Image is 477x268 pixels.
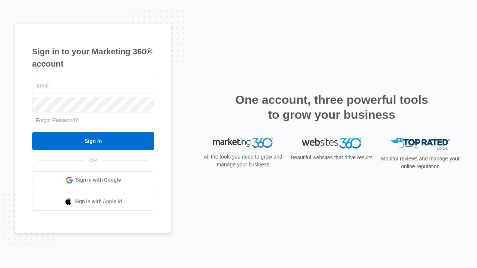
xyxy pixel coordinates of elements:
[32,193,154,211] a: Sign in with Apple Id
[32,45,154,70] h1: Sign in to your Marketing 360® account
[379,155,462,170] p: Monitor reviews and manage your online reputation
[302,138,361,149] img: Websites 360
[76,176,121,184] span: Sign in with Google
[32,132,154,150] input: Sign In
[233,92,430,122] h2: One account, three powerful tools to grow your business
[213,138,273,148] img: Marketing 360
[84,157,102,165] span: OR
[32,171,154,189] a: Sign in with Google
[290,154,373,162] p: Beautiful websites that drive results
[391,138,450,150] img: Top Rated Local
[201,153,285,169] p: All the tools you need to grow and manage your business
[75,198,122,205] span: Sign in with Apple Id
[36,117,78,123] a: Forgot Password?
[32,78,154,93] input: Email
